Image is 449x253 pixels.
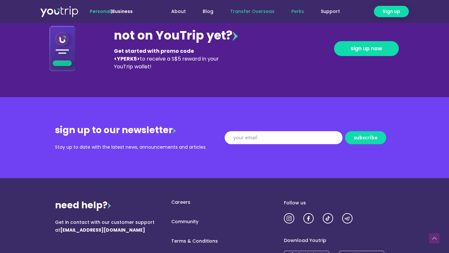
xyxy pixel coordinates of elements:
[283,6,312,17] a: Perks
[303,213,314,224] img: utrip-fb-3x.png
[222,6,283,17] a: Transfer Overseas
[112,8,133,15] a: Business
[90,8,133,15] span: |
[323,213,333,224] img: utrip-tiktok-3x.png
[60,227,145,233] b: [EMAIL_ADDRESS][DOMAIN_NAME]
[165,238,284,245] a: Terms & Conditions
[225,131,342,144] input: your email
[383,8,400,15] span: Sign up
[284,213,294,224] img: utrip-ig-3x.png
[351,46,382,51] span: sign up now
[354,135,377,140] span: subscribe
[55,219,154,233] span: Get in contact with our customer support at
[284,199,394,207] div: Follow us
[345,131,386,144] button: subscribe
[334,41,399,56] a: sign up now
[90,8,111,15] span: Personal
[55,199,165,212] div: need help?
[55,143,225,151] div: Stay up to date with the latest news, announcements and articles.
[114,47,223,71] div: to receive a S$5 reward in your YouTrip wallet!
[194,6,222,17] a: Blog
[312,6,348,17] a: Support
[284,236,394,244] div: Download Youtrip
[150,6,348,17] nav: Menu
[374,6,409,17] a: Sign up
[114,47,194,63] b: Get started with promo code <YPERK5>
[165,218,284,225] a: Community
[163,6,194,17] a: About
[165,199,284,206] a: Careers
[225,131,394,147] form: New Form
[342,213,353,224] img: utrip-tg-3x.png
[49,26,76,71] img: Download App
[114,27,238,45] div: not on YouTrip yet?
[55,124,225,137] div: sign up to our newsletter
